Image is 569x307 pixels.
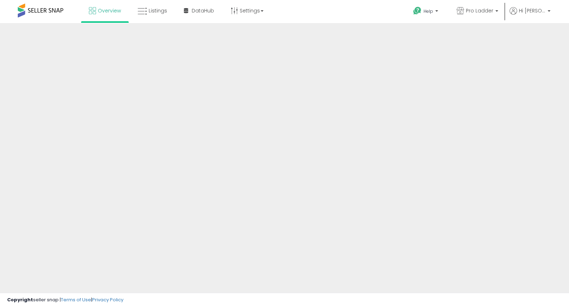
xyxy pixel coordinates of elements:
span: DataHub [192,7,214,14]
span: Overview [98,7,121,14]
i: Get Help [413,6,422,15]
span: Listings [149,7,167,14]
span: Hi [PERSON_NAME] [519,7,546,14]
a: Terms of Use [61,296,91,303]
div: seller snap | | [7,297,123,303]
span: Pro Ladder [466,7,493,14]
a: Hi [PERSON_NAME] [510,7,551,23]
strong: Copyright [7,296,33,303]
span: Help [424,8,433,14]
a: Privacy Policy [92,296,123,303]
a: Help [408,1,445,23]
